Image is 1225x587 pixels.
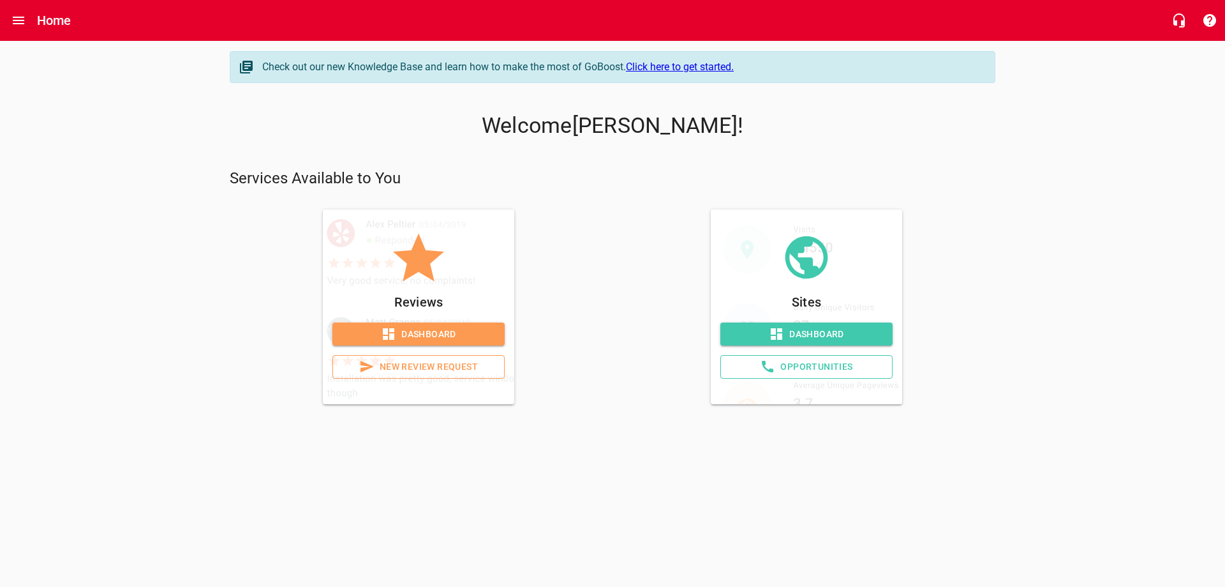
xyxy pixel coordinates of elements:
[720,323,893,346] a: Dashboard
[626,61,734,73] a: Click here to get started.
[332,292,505,312] p: Reviews
[720,355,893,379] a: Opportunities
[332,355,505,379] a: New Review Request
[731,326,882,342] span: Dashboard
[3,5,34,36] button: Open drawer
[230,113,995,139] p: Welcome [PERSON_NAME] !
[731,359,882,375] span: Opportunities
[1164,5,1194,36] button: Live Chat
[343,359,494,375] span: New Review Request
[37,10,71,31] h6: Home
[343,326,494,342] span: Dashboard
[262,59,982,75] div: Check out our new Knowledge Base and learn how to make the most of GoBoost.
[332,323,505,346] a: Dashboard
[1194,5,1225,36] button: Support Portal
[720,292,893,312] p: Sites
[230,169,995,189] p: Services Available to You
